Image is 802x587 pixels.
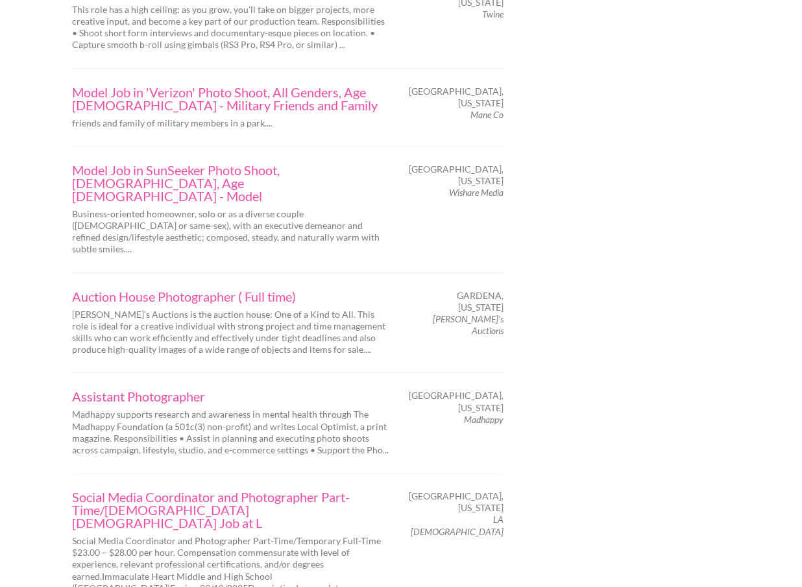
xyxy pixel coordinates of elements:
[72,4,390,51] p: This role has a high ceiling: as you grow, you’ll take on bigger projects, more creative input, a...
[72,309,390,356] p: [PERSON_NAME]’s Auctions is the auction house: One of a Kind to All. This role is ideal for a cre...
[464,414,504,425] em: Madhappy
[72,86,390,112] a: Model Job in 'Verizon' Photo Shoot, All Genders, Age [DEMOGRAPHIC_DATA] - Military Friends and Fa...
[482,8,504,19] em: Twine
[411,514,504,536] em: LA [DEMOGRAPHIC_DATA]
[409,490,504,514] span: [GEOGRAPHIC_DATA], [US_STATE]
[413,290,504,313] span: Gardena, [US_STATE]
[72,409,390,456] p: Madhappy supports research and awareness in mental health through The Madhappy Foundation (a 501c...
[409,86,504,109] span: [GEOGRAPHIC_DATA], [US_STATE]
[72,163,390,202] a: Model Job in SunSeeker Photo Shoot, [DEMOGRAPHIC_DATA], Age [DEMOGRAPHIC_DATA] - Model
[449,187,504,198] em: Wishare Media
[72,290,390,303] a: Auction House Photographer ( Full time)
[72,390,390,403] a: Assistant Photographer
[72,490,390,529] a: Social Media Coordinator and Photographer Part-Time/[DEMOGRAPHIC_DATA] [DEMOGRAPHIC_DATA] Job at L
[72,117,390,129] p: friends and family of military members in a park....
[470,109,504,120] em: Mane Co
[409,390,504,413] span: [GEOGRAPHIC_DATA], [US_STATE]
[409,163,504,187] span: [GEOGRAPHIC_DATA], [US_STATE]
[433,313,504,336] em: [PERSON_NAME]'s Auctions
[72,208,390,256] p: Business-oriented homeowner, solo or as a diverse couple ([DEMOGRAPHIC_DATA] or same-sex), with a...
